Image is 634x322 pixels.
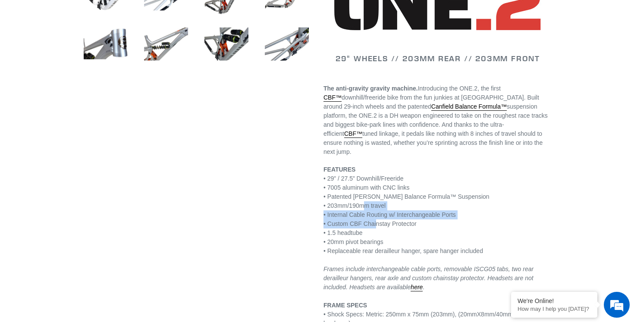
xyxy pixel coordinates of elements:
img: Load image into Gallery viewer, ONE.2 DH - Frameset [203,20,250,68]
a: CBF™ [344,130,362,138]
em: Frames include interchangeable cable ports, removable ISCG05 tabs, two rear derailleur hangers, r... [323,266,534,291]
a: Canfield Balance Formula™ [431,103,507,111]
a: CBF™ [323,94,342,102]
div: We're Online! [518,297,591,304]
strong: FRAME SPECS [323,302,367,309]
div: Chat with us now [58,48,158,59]
span: Introducing the ONE.2, the first downhill/freeride bike from the fun junkies at [GEOGRAPHIC_DATA]... [323,85,548,155]
div: Minimize live chat window [141,4,162,25]
textarea: Type your message and hit 'Enter' [4,223,164,253]
img: Load image into Gallery viewer, ONE.2 DH - Frameset [142,20,190,68]
img: Load image into Gallery viewer, ONE.2 DH - Frameset [82,20,129,68]
span: We're online! [50,103,119,190]
strong: FEATURES [323,166,355,173]
img: d_696896380_company_1647369064580_696896380 [28,43,49,65]
strong: The anti-gravity gravity machine. [323,85,418,92]
img: Load image into Gallery viewer, ONE.2 DH - Frameset [263,20,311,68]
span: 29" WHEELS // 203MM REAR // 203MM FRONT [336,53,540,63]
a: here [411,284,423,291]
p: How may I help you today? [518,306,591,312]
div: Navigation go back [9,47,22,60]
